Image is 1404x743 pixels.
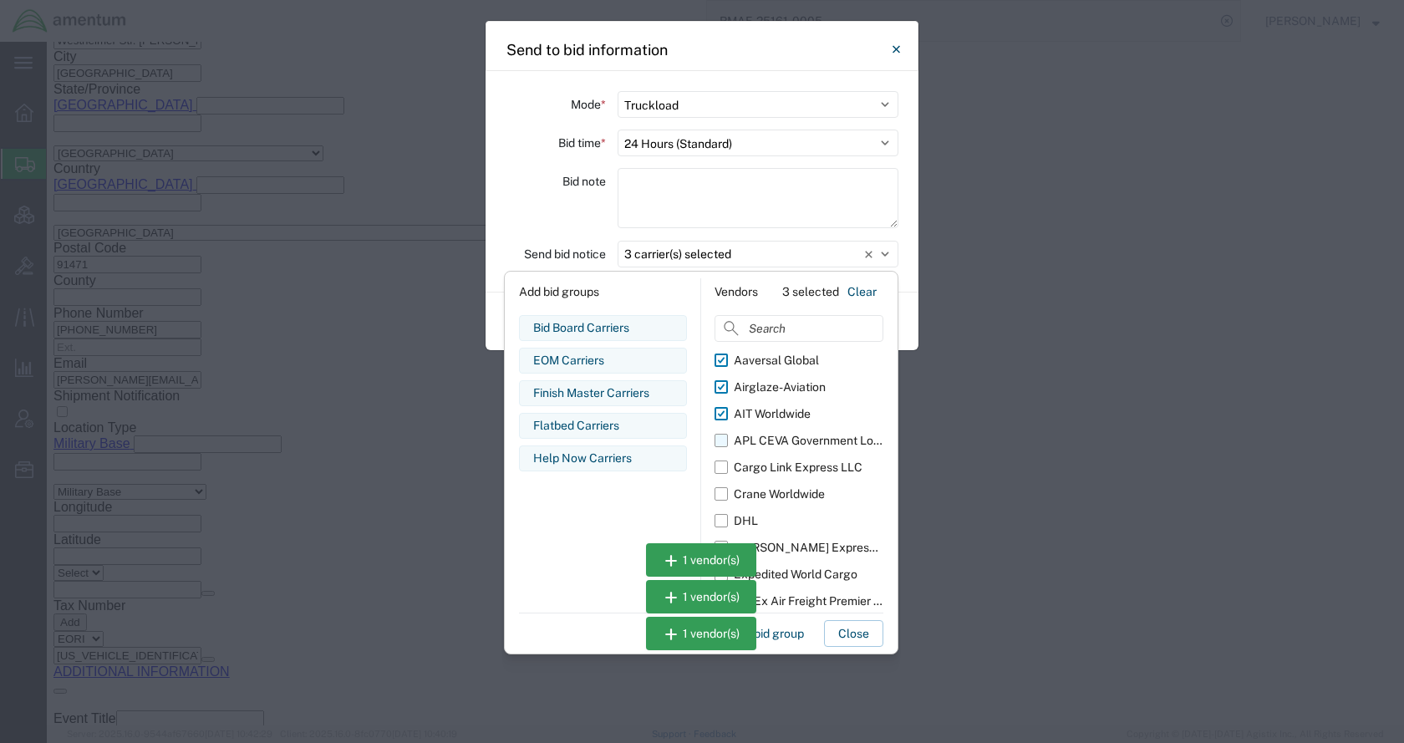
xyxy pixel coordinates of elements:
label: Mode [571,91,606,118]
input: Search [715,315,883,342]
div: Bid Board Carriers [533,319,673,337]
label: Bid note [562,168,606,195]
div: 3 selected [782,283,839,301]
button: Clear [841,278,883,305]
div: Vendors [715,283,758,301]
div: Add bid groups [519,278,687,305]
h4: Send to bid information [506,38,668,61]
button: 3 carrier(s) selected [618,241,898,267]
button: Close [879,33,913,66]
label: Bid time [558,130,606,156]
label: Send bid notice [524,241,606,267]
